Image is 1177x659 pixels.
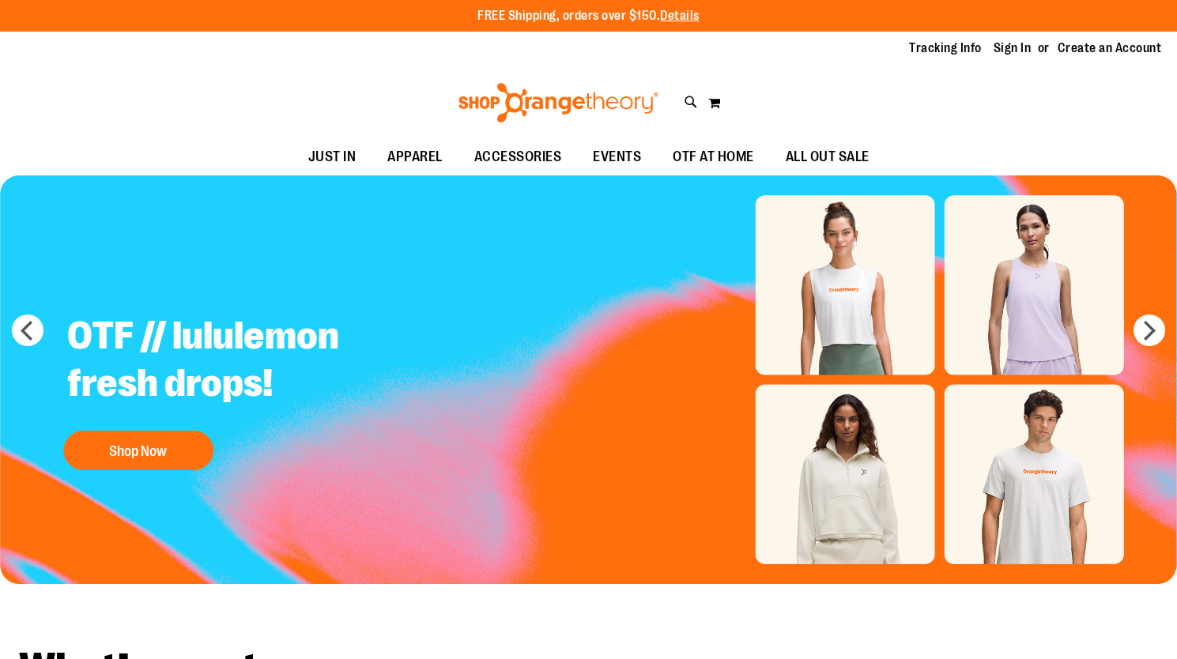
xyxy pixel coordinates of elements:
[673,139,754,175] span: OTF AT HOME
[786,139,870,175] span: ALL OUT SALE
[63,431,213,470] button: Shop Now
[387,139,443,175] span: APPAREL
[456,83,661,122] img: Shop Orangetheory
[994,40,1032,57] a: Sign In
[909,40,982,57] a: Tracking Info
[55,300,448,423] h2: OTF // lululemon fresh drops!
[1134,314,1165,346] button: next
[55,300,448,478] a: OTF // lululemon fresh drops! Shop Now
[12,314,43,346] button: prev
[593,139,641,175] span: EVENTS
[477,7,700,25] p: FREE Shipping, orders over $150.
[1058,40,1162,57] a: Create an Account
[474,139,562,175] span: ACCESSORIES
[660,9,700,23] a: Details
[308,139,356,175] span: JUST IN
